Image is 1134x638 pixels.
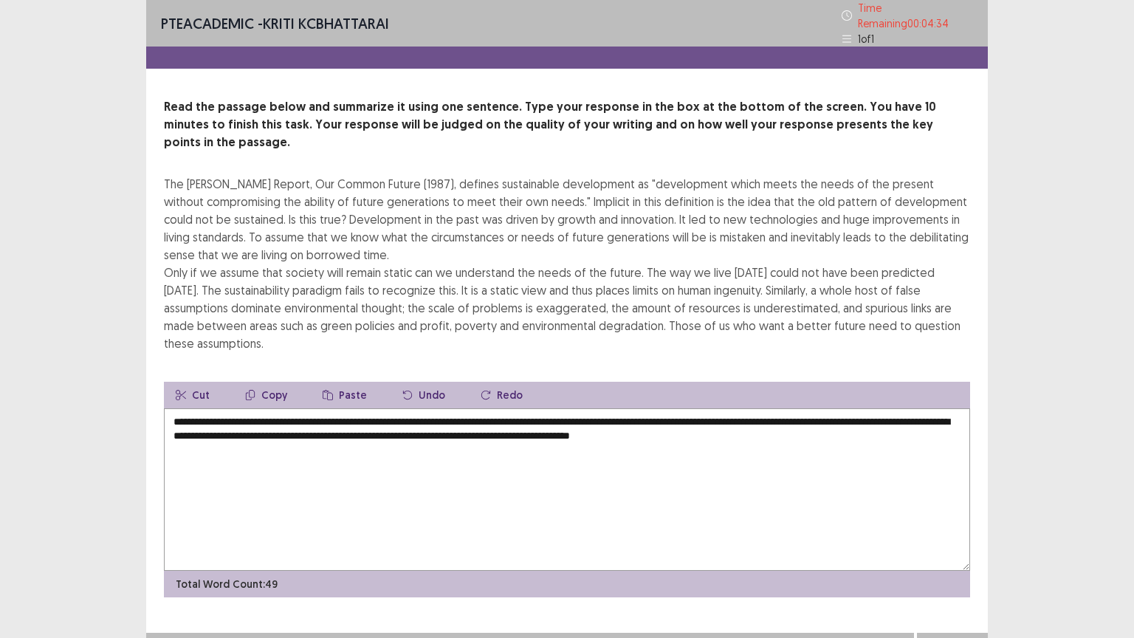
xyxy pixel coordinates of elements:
p: Read the passage below and summarize it using one sentence. Type your response in the box at the ... [164,98,970,151]
button: Copy [233,382,299,408]
button: Undo [391,382,457,408]
p: 1 of 1 [858,31,874,47]
p: - KRITI KCBHATTARAI [161,13,389,35]
p: Total Word Count: 49 [176,577,278,592]
button: Redo [469,382,535,408]
div: The [PERSON_NAME] Report, Our Common Future (1987), defines sustainable development as "developme... [164,175,970,352]
button: Paste [311,382,379,408]
button: Cut [164,382,221,408]
span: PTE academic [161,14,254,32]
